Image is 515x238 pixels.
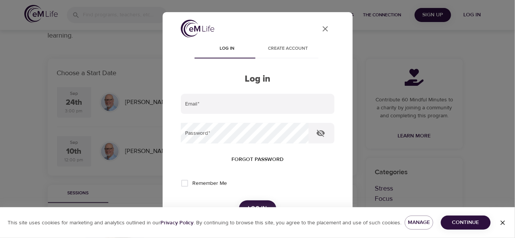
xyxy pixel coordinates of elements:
[201,45,253,53] span: Log in
[262,45,314,53] span: Create account
[181,20,214,38] img: logo
[239,200,276,216] button: Log in
[411,218,427,227] span: Manage
[193,180,227,188] span: Remember Me
[316,20,334,38] button: close
[231,155,284,164] span: Forgot password
[228,153,287,167] button: Forgot password
[181,40,334,58] div: disabled tabs example
[160,219,193,226] b: Privacy Policy
[248,203,267,213] span: Log in
[181,74,334,85] h2: Log in
[447,218,485,227] span: Continue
